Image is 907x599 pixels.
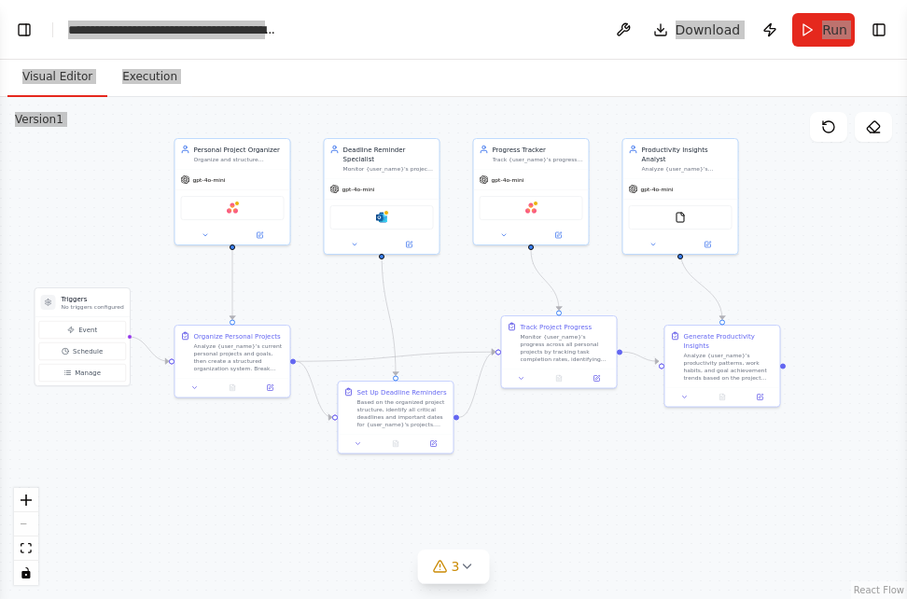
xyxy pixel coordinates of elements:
[227,202,238,214] img: Asana
[822,21,847,39] span: Run
[254,383,286,394] button: Open in side panel
[539,373,579,384] button: No output available
[383,239,436,250] button: Open in side panel
[228,250,237,320] g: Edge from fb0f8dad-040d-46e3-87a2-6ede5c8e459f to 29b8a25e-5367-4840-a135-301086a13160
[501,315,618,389] div: Track Project ProgressMonitor {user_name}'s progress across all personal projects by tracking tas...
[452,557,460,576] span: 3
[343,165,434,173] div: Monitor {user_name}'s project deadlines and important dates, analyze calendar availability, and p...
[580,373,612,384] button: Open in side panel
[78,326,97,335] span: Event
[646,13,748,47] button: Download
[684,352,774,382] div: Analyze {user_name}'s productivity patterns, work habits, and goal achievement trends based on th...
[676,250,727,320] g: Edge from 02de59fc-7585-4ba3-8545-b53f590700ac to 57e176c8-a2f6-4c5d-bf21-4a7de5062167
[35,287,131,386] div: TriggersNo triggers configuredEventScheduleManage
[324,138,440,255] div: Deadline Reminder SpecialistMonitor {user_name}'s project deadlines and important dates, analyze ...
[62,294,124,303] h3: Triggers
[744,392,775,403] button: Open in side panel
[417,439,449,450] button: Open in side panel
[75,369,101,378] span: Manage
[357,387,447,397] div: Set Up Deadline Reminders
[129,332,169,366] g: Edge from triggers to 29b8a25e-5367-4840-a135-301086a13160
[377,250,400,376] g: Edge from 442b898b-1810-4551-a182-67913af265af to c0ead901-13fa-4450-951f-e3285ff42a32
[532,230,585,241] button: Open in side panel
[68,21,278,39] nav: breadcrumb
[376,439,415,450] button: No output available
[14,536,38,561] button: fit view
[642,165,733,173] div: Analyze {user_name}'s productivity patterns, work habits, and goal achievement trends to provide ...
[418,550,490,584] button: 3
[213,383,252,394] button: No output available
[39,364,126,382] button: Manage
[521,322,593,331] div: Track Project Progress
[521,333,611,363] div: Monitor {user_name}'s progress across all personal projects by tracking task completion rates, id...
[174,138,291,245] div: Personal Project OrganizerOrganize and structure {user_name}'s personal projects by creating clea...
[194,145,285,154] div: Personal Project Organizer
[622,347,659,366] g: Edge from a7edab28-6b67-49a2-a941-8ba620845c63 to 57e176c8-a2f6-4c5d-bf21-4a7de5062167
[681,239,734,250] button: Open in side panel
[493,145,583,154] div: Progress Tracker
[193,176,226,184] span: gpt-4o-mini
[174,325,291,398] div: Organize Personal ProjectsAnalyze {user_name}'s current personal projects and goals, then create ...
[641,186,674,193] span: gpt-4o-mini
[14,488,38,585] div: React Flow controls
[11,17,37,43] button: Show left sidebar
[342,186,375,193] span: gpt-4o-mini
[107,58,192,97] button: Execution
[493,156,583,163] div: Track {user_name}'s progress on goals and projects by monitoring task completion, updating projec...
[338,381,454,454] div: Set Up Deadline RemindersBased on the organized project structure, identify all critical deadline...
[675,212,686,223] img: FileReadTool
[14,488,38,512] button: zoom in
[194,156,285,163] div: Organize and structure {user_name}'s personal projects by creating clear project plans, breaking ...
[357,398,448,428] div: Based on the organized project structure, identify all critical deadlines and important dates for...
[62,303,124,311] p: No triggers configured
[676,21,741,39] span: Download
[792,13,855,47] button: Run
[664,325,781,408] div: Generate Productivity InsightsAnalyze {user_name}'s productivity patterns, work habits, and goal ...
[376,212,387,223] img: Microsoft outlook
[194,331,281,341] div: Organize Personal Projects
[296,356,332,422] g: Edge from 29b8a25e-5367-4840-a135-301086a13160 to c0ead901-13fa-4450-951f-e3285ff42a32
[492,176,524,184] span: gpt-4o-mini
[233,230,286,241] button: Open in side panel
[642,145,733,163] div: Productivity Insights Analyst
[473,138,590,245] div: Progress TrackerTrack {user_name}'s progress on goals and projects by monitoring task completion,...
[866,17,892,43] button: Show right sidebar
[703,392,742,403] button: No output available
[343,145,434,163] div: Deadline Reminder Specialist
[15,112,63,127] div: Version 1
[73,347,103,356] span: Schedule
[296,347,495,366] g: Edge from 29b8a25e-5367-4840-a135-301086a13160 to a7edab28-6b67-49a2-a941-8ba620845c63
[39,321,126,339] button: Event
[194,342,285,372] div: Analyze {user_name}'s current personal projects and goals, then create a structured organization ...
[7,58,107,97] button: Visual Editor
[459,347,495,422] g: Edge from c0ead901-13fa-4450-951f-e3285ff42a32 to a7edab28-6b67-49a2-a941-8ba620845c63
[39,342,126,360] button: Schedule
[526,250,564,311] g: Edge from 2e77d8a3-7468-4b44-a21a-8d565798cc62 to a7edab28-6b67-49a2-a941-8ba620845c63
[525,202,537,214] img: Asana
[622,138,739,255] div: Productivity Insights AnalystAnalyze {user_name}'s productivity patterns, work habits, and goal a...
[14,561,38,585] button: toggle interactivity
[684,331,774,350] div: Generate Productivity Insights
[854,585,904,595] a: React Flow attribution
